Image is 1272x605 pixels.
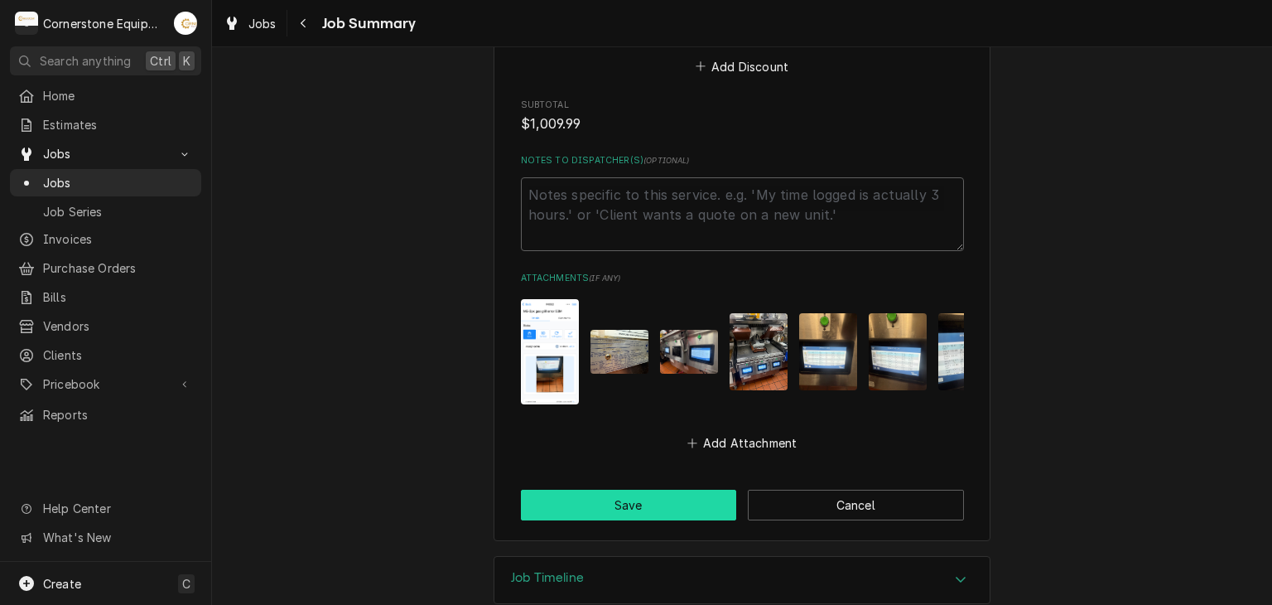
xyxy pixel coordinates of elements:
[684,432,800,455] button: Add Attachment
[43,87,193,104] span: Home
[799,313,857,390] img: 6vJQLZSnRay6qNrOx7Sf
[521,272,964,455] div: Attachments
[869,313,927,390] img: QJ9uv5HFR1eGsl4PSPTW
[248,15,277,32] span: Jobs
[43,346,193,364] span: Clients
[521,99,964,134] div: Subtotal
[521,154,964,251] div: Notes to Dispatcher(s)
[43,116,193,133] span: Estimates
[43,529,191,546] span: What's New
[150,52,171,70] span: Ctrl
[511,570,584,586] h3: Job Timeline
[730,313,788,390] img: 6jW2lI8TfuzyfGG6w72h
[10,370,201,398] a: Go to Pricebook
[43,577,81,591] span: Create
[43,203,193,220] span: Job Series
[643,156,690,165] span: ( optional )
[291,10,317,36] button: Navigate back
[43,259,193,277] span: Purchase Orders
[938,313,996,390] img: dC7fAvcQSJ2bzY5htX0o
[43,15,165,32] div: Cornerstone Equipment Repair, LLC
[521,154,964,167] label: Notes to Dispatcher(s)
[748,490,964,520] button: Cancel
[10,254,201,282] a: Purchase Orders
[10,111,201,138] a: Estimates
[43,230,193,248] span: Invoices
[174,12,197,35] div: AB
[521,272,964,285] label: Attachments
[40,52,131,70] span: Search anything
[521,99,964,112] span: Subtotal
[43,500,191,517] span: Help Center
[15,12,38,35] div: C
[43,145,168,162] span: Jobs
[590,330,648,374] img: Jpr7sKb8SDqbP7k8R5nB
[10,524,201,551] a: Go to What's New
[521,490,964,520] div: Button Group Row
[660,330,718,374] img: ttLIwVB1Sdm9IKVgIhSF
[10,46,201,75] button: Search anythingCtrlK
[10,341,201,369] a: Clients
[494,556,990,604] div: Job Timeline
[43,317,193,335] span: Vendors
[521,114,964,134] span: Subtotal
[217,10,283,37] a: Jobs
[174,12,197,35] div: Andrew Buigues's Avatar
[521,299,579,404] img: DobjYlEpSVKAbZq0pP7m
[43,406,193,423] span: Reports
[10,198,201,225] a: Job Series
[10,140,201,167] a: Go to Jobs
[521,490,964,520] div: Button Group
[43,375,168,393] span: Pricebook
[10,169,201,196] a: Jobs
[589,273,620,283] span: ( if any )
[494,557,990,603] div: Accordion Header
[521,490,737,520] button: Save
[43,174,193,191] span: Jobs
[10,225,201,253] a: Invoices
[692,55,791,78] button: Add Discount
[43,288,193,306] span: Bills
[183,52,190,70] span: K
[15,12,38,35] div: Cornerstone Equipment Repair, LLC's Avatar
[10,82,201,109] a: Home
[494,557,990,603] button: Accordion Details Expand Trigger
[182,575,190,593] span: C
[521,116,581,132] span: $1,009.99
[521,23,964,78] div: Discounts
[10,283,201,311] a: Bills
[317,12,417,35] span: Job Summary
[10,401,201,428] a: Reports
[10,495,201,522] a: Go to Help Center
[10,312,201,340] a: Vendors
